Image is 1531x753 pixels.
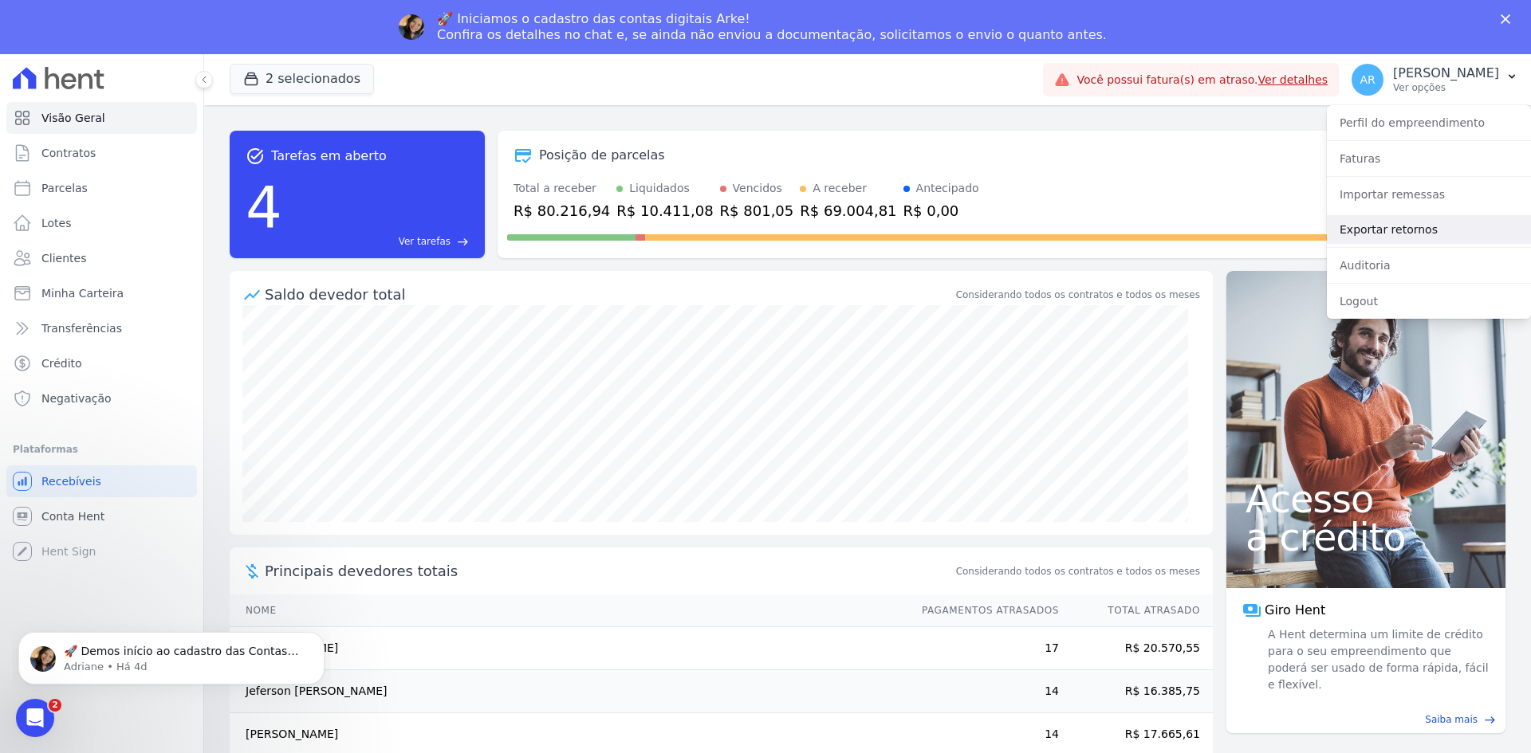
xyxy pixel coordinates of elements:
td: Jeferson [PERSON_NAME] [230,670,907,713]
a: Ver tarefas east [289,234,469,249]
span: Crédito [41,355,82,371]
a: Auditoria [1327,251,1531,280]
span: Principais devedores totais [265,560,953,582]
a: Clientes [6,242,197,274]
a: Transferências [6,312,197,344]
span: Recebíveis [41,473,101,489]
span: a crédito [1246,518,1486,556]
p: Ver opções [1393,81,1499,94]
span: AR [1360,74,1375,85]
iframe: Intercom notifications mensagem [12,598,331,710]
span: Ver tarefas [399,234,451,249]
span: east [457,236,469,248]
div: R$ 801,05 [720,200,794,222]
a: Conta Hent [6,500,197,532]
span: Considerando todos os contratos e todos os meses [956,564,1200,578]
span: Conta Hent [41,508,104,524]
th: Total Atrasado [1060,594,1213,627]
td: R$ 16.385,75 [1060,670,1213,713]
div: Considerando todos os contratos e todos os meses [956,288,1200,302]
button: 2 selecionados [230,64,374,94]
span: Parcelas [41,180,88,196]
iframe: Intercom live chat [16,699,54,737]
td: R$ 20.570,55 [1060,627,1213,670]
a: Faturas [1327,144,1531,173]
div: Total a receber [514,180,610,197]
td: 17 [907,627,1060,670]
td: [PERSON_NAME] [230,627,907,670]
a: Saiba mais east [1236,712,1496,727]
span: Saiba mais [1425,712,1478,727]
a: Minha Carteira [6,277,197,309]
p: Message from Adriane, sent Há 4d [52,61,293,76]
a: Perfil do empreendimento [1327,108,1531,137]
div: Posição de parcelas [539,146,665,165]
span: Contratos [41,145,96,161]
span: Clientes [41,250,86,266]
button: AR [PERSON_NAME] Ver opções [1339,57,1531,102]
span: Negativação [41,390,112,406]
span: Visão Geral [41,110,105,126]
a: Crédito [6,347,197,379]
div: R$ 0,00 [903,200,979,222]
a: Importar remessas [1327,180,1531,209]
a: Contratos [6,137,197,169]
span: Tarefas em aberto [271,147,387,166]
td: 14 [907,670,1060,713]
div: R$ 80.216,94 [514,200,610,222]
span: task_alt [246,147,265,166]
span: Acesso [1246,480,1486,518]
span: Transferências [41,320,122,336]
span: east [1484,714,1496,726]
th: Pagamentos Atrasados [907,594,1060,627]
p: [PERSON_NAME] [1393,65,1499,81]
a: Negativação [6,382,197,414]
div: R$ 10.411,08 [616,200,713,222]
div: A receber [813,180,867,197]
a: Parcelas [6,172,197,204]
a: Recebíveis [6,465,197,497]
div: 4 [246,166,282,249]
div: Vencidos [733,180,782,197]
div: Plataformas [13,440,191,459]
div: Fechar [1501,14,1517,24]
a: Ver detalhes [1258,73,1328,86]
img: Profile image for Adriane [399,14,424,40]
span: Giro Hent [1265,601,1325,620]
th: Nome [230,594,907,627]
a: Exportar retornos [1327,215,1531,244]
a: Lotes [6,207,197,239]
div: Saldo devedor total [265,284,953,305]
span: Minha Carteira [41,285,124,301]
div: Antecipado [916,180,979,197]
span: Lotes [41,215,72,231]
a: Logout [1327,287,1531,316]
a: Visão Geral [6,102,197,134]
div: Liquidados [629,180,690,197]
div: 🚀 Iniciamos o cadastro das contas digitais Arke! Confira os detalhes no chat e, se ainda não envi... [437,11,1107,43]
span: 2 [49,699,61,712]
span: A Hent determina um limite de crédito para o seu empreendimento que poderá ser usado de forma ráp... [1265,626,1490,693]
span: Você possui fatura(s) em atraso. [1076,72,1328,88]
span: 🚀 Demos início ao cadastro das Contas Digitais Arke! Iniciamos a abertura para clientes do modelo... [52,46,293,312]
div: R$ 69.004,81 [800,200,896,222]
